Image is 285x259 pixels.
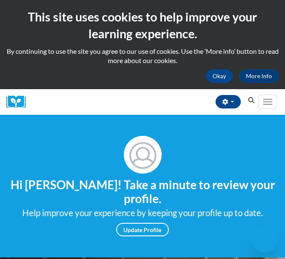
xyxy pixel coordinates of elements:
[251,225,278,252] iframe: Button to launch messaging window
[245,95,258,106] button: Search
[124,136,162,174] img: Profile Image
[6,95,32,108] img: Logo brand
[258,89,279,115] div: Main menu
[216,95,241,108] button: Account Settings
[6,206,279,220] div: Help improve your experience by keeping your profile up to date.
[206,69,233,83] button: Okay
[6,178,279,206] h4: Hi [PERSON_NAME]! Take a minute to review your profile.
[6,8,279,42] h2: This site uses cookies to help improve your learning experience.
[6,47,279,65] p: By continuing to use the site you agree to our use of cookies. Use the ‘More info’ button to read...
[239,69,279,83] a: More Info
[116,223,169,236] a: Update Profile
[6,95,32,108] a: Cox Campus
